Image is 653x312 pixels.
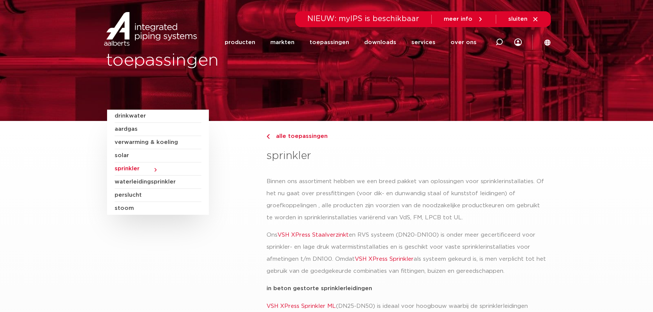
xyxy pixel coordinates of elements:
[225,28,477,57] nav: Menu
[115,110,201,123] a: drinkwater
[514,27,522,57] div: my IPS
[310,28,349,57] a: toepassingen
[267,229,546,277] p: Ons en RVS systeem (DN20-DN100) is onder meer gecertificeerd voor sprinkler- en lage druk watermi...
[271,133,328,139] span: alle toepassingen
[115,123,201,136] a: aardgas
[106,49,323,73] h1: toepassingen
[411,28,435,57] a: services
[267,286,372,291] strong: in beton gestorte sprinklerleidingen
[277,232,349,238] a: VSH XPress Staalverzinkt
[267,132,546,141] a: alle toepassingen
[355,256,414,262] a: VSH XPress Sprinkler
[451,28,477,57] a: over ons
[267,148,546,164] h3: sprinkler
[115,189,201,202] a: perslucht
[115,149,201,162] a: solar
[270,28,294,57] a: markten
[267,303,336,309] a: VSH XPress Sprinkler ML
[508,16,539,23] a: sluiten
[364,28,396,57] a: downloads
[307,15,419,23] span: NIEUW: myIPS is beschikbaar
[444,16,484,23] a: meer info
[115,136,201,149] a: verwarming & koeling
[115,162,201,176] a: sprinkler
[115,202,201,215] a: stoom
[115,176,201,189] a: waterleidingsprinkler
[444,16,472,22] span: meer info
[267,134,270,139] img: chevron-right.svg
[508,16,527,22] span: sluiten
[225,28,255,57] a: producten
[267,176,546,224] p: Binnen ons assortiment hebben we een breed pakket van oplossingen voor sprinklerinstallaties. Of ...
